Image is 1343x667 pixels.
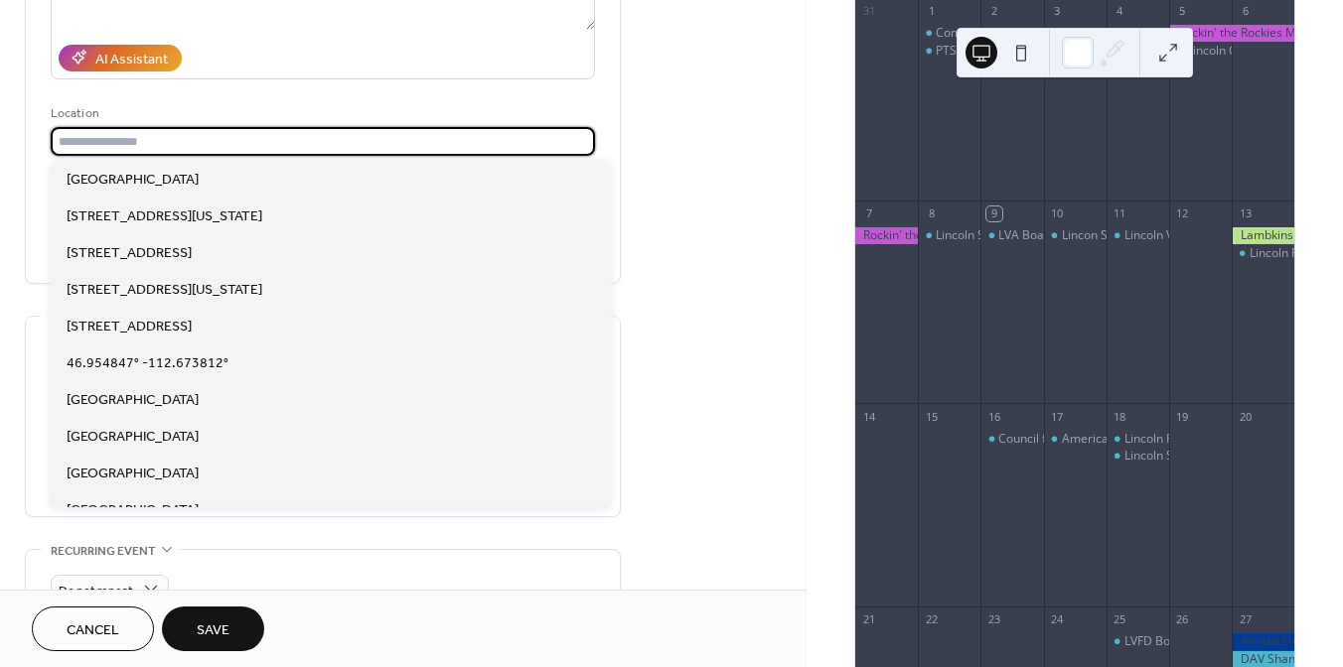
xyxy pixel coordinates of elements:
[59,579,133,601] span: Do not repeat
[1107,448,1169,465] div: Lincoln Sportsman's Club Annual Dinner
[1050,206,1065,221] div: 10
[924,409,939,424] div: 15
[1050,409,1065,424] div: 17
[95,49,168,69] div: AI Assistant
[67,169,199,190] span: [GEOGRAPHIC_DATA]
[1169,43,1232,60] div: Lincoln Government Day
[1107,431,1169,448] div: Lincoln Park Board Meeting
[918,25,980,42] div: Community Hall Meeting
[67,279,262,300] span: [STREET_ADDRESS][US_STATE]
[861,409,876,424] div: 14
[861,612,876,627] div: 21
[67,352,228,373] span: 46.954847° -112.673812°
[855,227,918,244] div: Rockin' the Rockies Music Festival by the Montana DAV
[1238,4,1253,19] div: 6
[936,25,1073,42] div: Community Hall Meeting
[980,227,1043,244] div: LVA Board Meeting
[998,227,1105,244] div: LVA Board Meeting
[924,4,939,19] div: 1
[986,409,1001,424] div: 16
[1044,227,1107,244] div: Lincon Sportsmans Club Meeting
[980,431,1043,448] div: Council for the Arts Meeting
[1232,227,1294,244] div: Lambkins Car Show
[986,612,1001,627] div: 23
[980,25,1043,42] div: Lincoln Sewer District Meeting
[51,103,591,124] div: Location
[1238,206,1253,221] div: 13
[67,463,199,483] span: [GEOGRAPHIC_DATA]
[67,242,192,263] span: [STREET_ADDRESS]
[1107,633,1169,650] div: LVFD Board Meeting
[924,206,939,221] div: 8
[1124,633,1238,650] div: LVFD Board Meeting
[67,499,199,520] span: [GEOGRAPHIC_DATA]
[1044,431,1107,448] div: American Legion, Lincoln Post 9 Meeting
[162,606,264,651] button: Save
[998,25,1166,42] div: Lincoln Sewer District Meeting
[67,426,199,447] span: [GEOGRAPHIC_DATA]
[32,606,154,651] button: Cancel
[1238,612,1253,627] div: 27
[1062,25,1118,42] div: Book Club
[1113,206,1127,221] div: 11
[1113,4,1127,19] div: 4
[986,206,1001,221] div: 9
[1175,612,1190,627] div: 26
[861,206,876,221] div: 7
[998,431,1153,448] div: Council for the Arts Meeting
[1232,245,1294,262] div: Lincoln Fiber Circle
[936,227,1100,244] div: Lincoln School Board Meeting
[1050,612,1065,627] div: 24
[1124,431,1276,448] div: Lincoln Park Board Meeting
[197,620,229,641] span: Save
[67,620,119,641] span: Cancel
[924,612,939,627] div: 22
[1113,409,1127,424] div: 18
[1062,431,1285,448] div: American Legion, Lincoln Post 9 Meeting
[1050,4,1065,19] div: 3
[986,4,1001,19] div: 2
[1062,227,1244,244] div: Lincon Sportsmans Club Meeting
[51,541,156,562] span: Recurring event
[67,389,199,410] span: [GEOGRAPHIC_DATA]
[67,205,262,226] span: [STREET_ADDRESS][US_STATE]
[861,4,876,19] div: 31
[1107,227,1169,244] div: Lincoln Valley Chamber of Commerce Meeting
[1113,612,1127,627] div: 25
[1175,409,1190,424] div: 19
[1238,409,1253,424] div: 20
[1175,4,1190,19] div: 5
[1175,206,1190,221] div: 12
[936,43,966,60] div: PTSO
[1044,25,1107,42] div: Book Club
[1232,633,1294,650] div: Annual DAV Shannon Spencer Memorial ATV Fun Run
[1169,25,1294,42] div: Rockin' the Rockies Music Festival by the Montana DAV
[59,45,182,71] button: AI Assistant
[918,227,980,244] div: Lincoln School Board Meeting
[67,316,192,336] span: [STREET_ADDRESS]
[918,43,980,60] div: PTSO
